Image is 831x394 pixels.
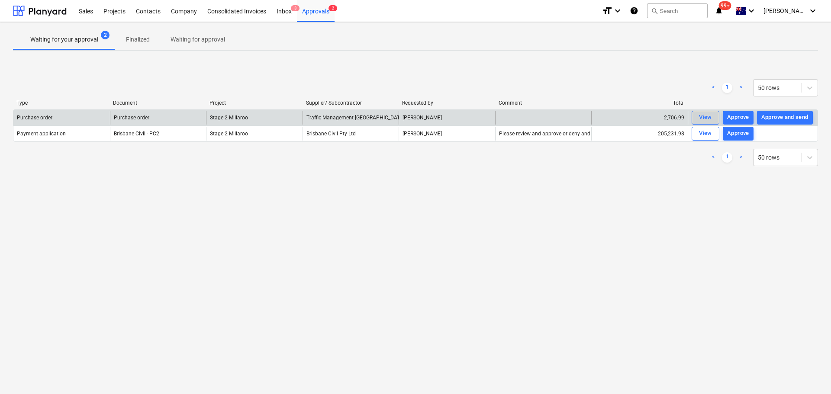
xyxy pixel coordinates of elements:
[499,100,588,106] div: Comment
[16,100,106,106] div: Type
[719,1,731,10] span: 99+
[746,6,757,16] i: keyboard_arrow_down
[651,7,658,14] span: search
[303,111,399,125] div: Traffic Management [GEOGRAPHIC_DATA]
[210,131,248,137] span: Stage 2 Millaroo
[763,7,807,14] span: [PERSON_NAME]
[30,35,98,44] p: Waiting for your approval
[708,83,718,93] a: Previous page
[727,128,749,138] div: Approve
[612,6,623,16] i: keyboard_arrow_down
[788,352,831,394] iframe: Chat Widget
[692,111,719,125] button: View
[210,115,248,121] span: Stage 2 Millaroo
[114,131,159,137] div: Brisbane Civil - PC2
[329,5,337,11] span: 2
[722,152,732,163] a: Page 1 is your current page
[699,128,712,138] div: View
[126,35,150,44] p: Finalized
[209,100,299,106] div: Project
[602,6,612,16] i: format_size
[17,115,52,121] div: Purchase order
[630,6,638,16] i: Knowledge base
[692,127,719,141] button: View
[723,111,754,125] button: Approve
[303,127,399,141] div: Brisbane Civil Pty Ltd
[699,112,712,122] div: View
[647,3,708,18] button: Search
[761,112,808,122] div: Approve and send
[757,111,813,125] button: Approve and send
[114,115,149,121] div: Purchase order
[727,112,749,122] div: Approve
[399,127,495,141] div: [PERSON_NAME]
[715,6,723,16] i: notifications
[722,83,732,93] a: Page 1 is your current page
[306,100,396,106] div: Supplier/ Subcontractor
[723,127,754,141] button: Approve
[736,83,746,93] a: Next page
[399,111,495,125] div: [PERSON_NAME]
[499,131,599,137] div: Please review and approve or deny and RFI
[595,100,685,106] div: Total
[113,100,203,106] div: Document
[736,152,746,163] a: Next page
[808,6,818,16] i: keyboard_arrow_down
[402,100,492,106] div: Requested by
[17,131,66,137] div: Payment application
[291,5,300,11] span: 3
[708,152,718,163] a: Previous page
[591,111,688,125] div: 2,706.99
[591,127,688,141] div: 205,231.98
[101,31,110,39] span: 2
[171,35,225,44] p: Waiting for approval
